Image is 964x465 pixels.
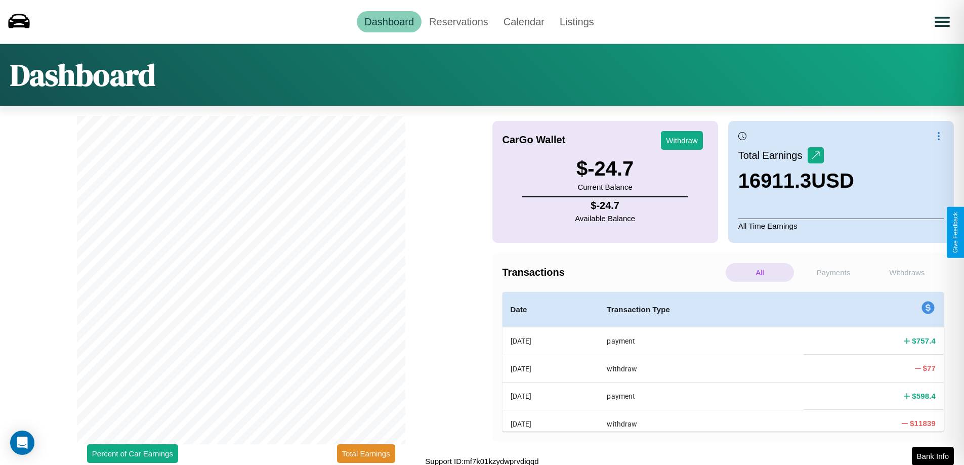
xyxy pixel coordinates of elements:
[575,212,635,225] p: Available Balance
[502,355,599,382] th: [DATE]
[738,170,854,192] h3: 16911.3 USD
[502,383,599,410] th: [DATE]
[738,219,944,233] p: All Time Earnings
[10,431,34,455] div: Open Intercom Messenger
[912,335,936,346] h4: $ 757.4
[738,146,808,164] p: Total Earnings
[502,327,599,355] th: [DATE]
[552,11,602,32] a: Listings
[873,263,941,282] p: Withdraws
[357,11,422,32] a: Dashboard
[599,355,804,382] th: withdraw
[726,263,794,282] p: All
[799,263,867,282] p: Payments
[923,363,936,373] h4: $ 77
[576,157,634,180] h3: $ -24.7
[912,391,936,401] h4: $ 598.4
[952,212,959,253] div: Give Feedback
[928,8,956,36] button: Open menu
[502,267,723,278] h4: Transactions
[87,444,178,463] button: Percent of Car Earnings
[661,131,703,150] button: Withdraw
[910,418,936,429] h4: $ 11839
[10,54,155,96] h1: Dashboard
[511,304,591,316] h4: Date
[422,11,496,32] a: Reservations
[502,134,566,146] h4: CarGo Wallet
[496,11,552,32] a: Calendar
[599,410,804,437] th: withdraw
[502,410,599,437] th: [DATE]
[599,327,804,355] th: payment
[599,383,804,410] th: payment
[575,200,635,212] h4: $ -24.7
[607,304,795,316] h4: Transaction Type
[337,444,395,463] button: Total Earnings
[576,180,634,194] p: Current Balance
